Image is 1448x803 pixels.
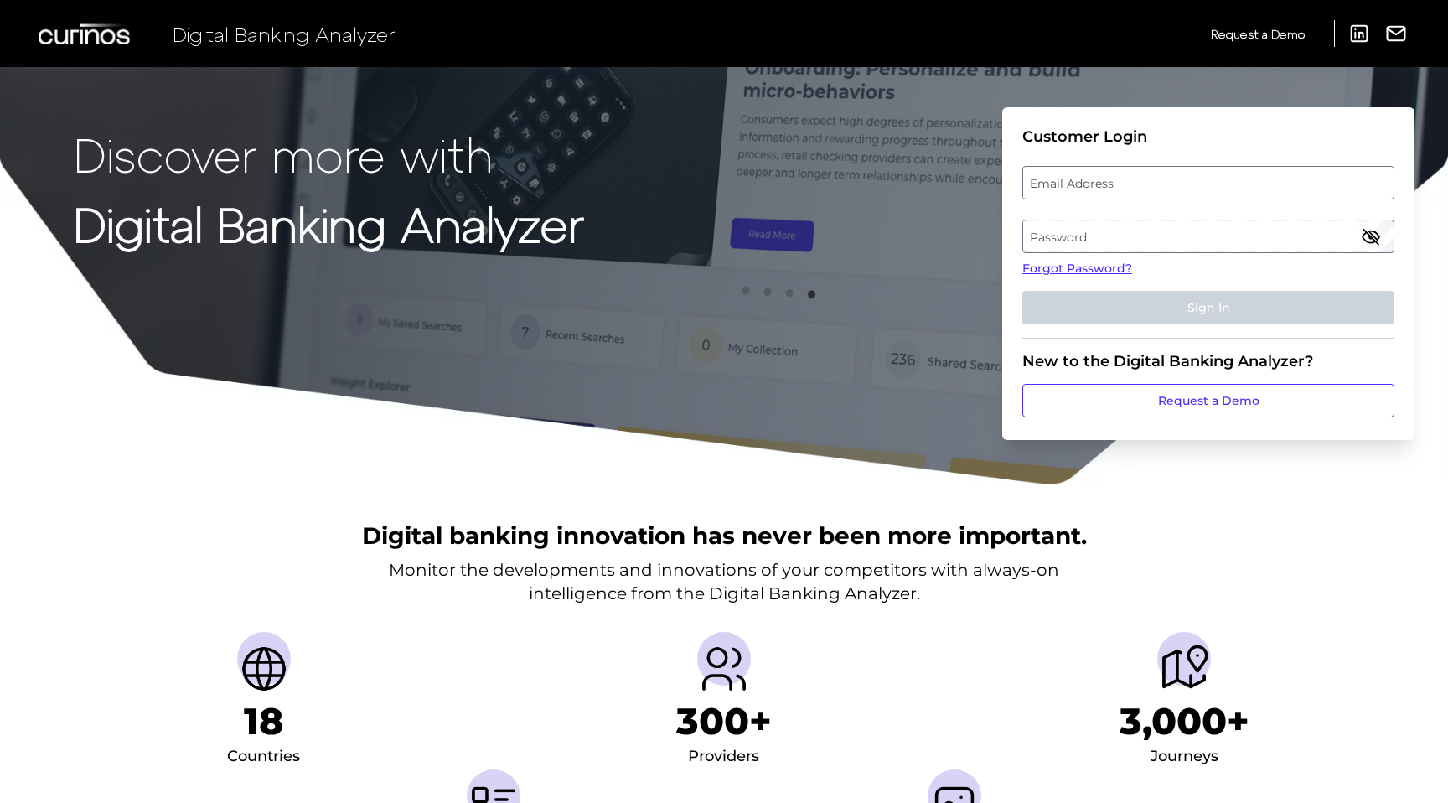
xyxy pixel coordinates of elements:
div: New to the Digital Banking Analyzer? [1022,352,1394,370]
span: Digital Banking Analyzer [173,22,396,46]
h2: Digital banking innovation has never been more important. [362,520,1087,552]
img: Countries [237,642,291,696]
label: Email Address [1023,168,1393,198]
span: Request a Demo [1211,27,1305,41]
div: Countries [227,743,300,770]
h1: 18 [244,699,283,743]
label: Password [1023,221,1393,251]
img: Curinos [39,23,132,44]
a: Request a Demo [1022,384,1394,417]
a: Forgot Password? [1022,260,1394,277]
div: Providers [688,743,759,770]
a: Request a Demo [1211,20,1305,48]
h1: 300+ [676,699,772,743]
h1: 3,000+ [1120,699,1249,743]
button: Sign In [1022,291,1394,324]
img: Journeys [1157,642,1211,696]
p: Discover more with [74,127,584,180]
img: Providers [697,642,751,696]
p: Monitor the developments and innovations of your competitors with always-on intelligence from the... [389,558,1059,605]
strong: Digital Banking Analyzer [74,195,584,251]
div: Journeys [1151,743,1218,770]
div: Customer Login [1022,127,1394,146]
